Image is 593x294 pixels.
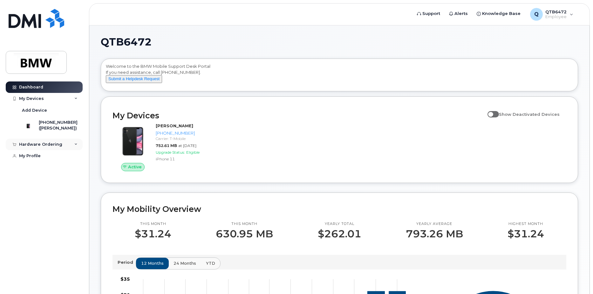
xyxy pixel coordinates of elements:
[135,228,171,240] p: $31.24
[216,221,273,227] p: This month
[186,150,200,155] span: Eligible
[508,221,544,227] p: Highest month
[118,126,148,157] img: iPhone_11.jpg
[156,156,218,162] div: iPhone 11
[565,266,588,289] iframe: Messenger Launcher
[156,136,218,141] div: Carrier: T-Mobile
[216,228,273,240] p: 630.95 MB
[406,228,463,240] p: 793.26 MB
[120,276,130,282] tspan: $35
[135,221,171,227] p: This month
[106,75,162,83] button: Submit a Helpdesk Request
[487,108,493,113] input: Show Deactivated Devices
[406,221,463,227] p: Yearly average
[112,123,220,171] a: Active[PERSON_NAME][PHONE_NUMBER]Carrier: T-Mobile752.61 MBat [DATE]Upgrade Status:EligibleiPhone 11
[156,123,193,128] strong: [PERSON_NAME]
[101,37,152,47] span: QTB6472
[128,164,142,170] span: Active
[156,150,185,155] span: Upgrade Status:
[318,228,361,240] p: $262.01
[106,76,162,81] a: Submit a Helpdesk Request
[118,259,136,265] p: Period
[206,260,215,266] span: YTD
[112,111,484,120] h2: My Devices
[174,260,196,266] span: 24 months
[112,204,566,214] h2: My Mobility Overview
[508,228,544,240] p: $31.24
[318,221,361,227] p: Yearly total
[156,130,218,136] div: [PHONE_NUMBER]
[156,143,177,148] span: 752.61 MB
[499,112,560,117] span: Show Deactivated Devices
[106,63,573,89] div: Welcome to the BMW Mobile Support Desk Portal If you need assistance, call [PHONE_NUMBER].
[178,143,196,148] span: at [DATE]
